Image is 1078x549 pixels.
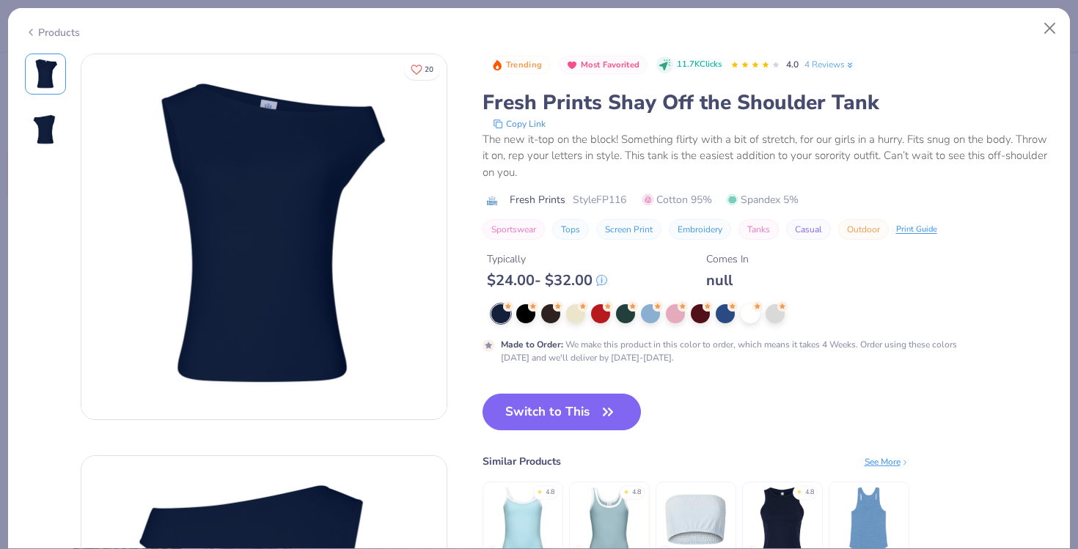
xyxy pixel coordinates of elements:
[546,487,554,498] div: 4.8
[491,59,503,71] img: Trending sort
[865,455,909,468] div: See More
[642,192,712,207] span: Cotton 95%
[487,271,607,290] div: $ 24.00 - $ 32.00
[404,59,440,80] button: Like
[706,251,749,267] div: Comes In
[537,487,543,493] div: ★
[632,487,641,498] div: 4.8
[804,58,855,71] a: 4 Reviews
[573,192,626,207] span: Style FP116
[669,219,731,240] button: Embroidery
[786,59,799,70] span: 4.0
[596,219,661,240] button: Screen Print
[501,339,563,350] strong: Made to Order :
[838,219,889,240] button: Outdoor
[510,192,565,207] span: Fresh Prints
[483,394,642,430] button: Switch to This
[796,487,802,493] div: ★
[81,54,447,419] img: Front
[738,219,779,240] button: Tanks
[506,61,542,69] span: Trending
[786,219,831,240] button: Casual
[566,59,578,71] img: Most Favorited sort
[483,89,1054,117] div: Fresh Prints Shay Off the Shoulder Tank
[677,59,722,71] span: 11.7K Clicks
[483,219,545,240] button: Sportswear
[483,195,502,207] img: brand logo
[28,112,63,147] img: Back
[28,56,63,92] img: Front
[730,54,780,77] div: 4.0 Stars
[501,338,986,364] div: We make this product in this color to order, which means it takes 4 Weeks. Order using these colo...
[487,251,607,267] div: Typically
[483,454,561,469] div: Similar Products
[896,224,937,236] div: Print Guide
[483,131,1054,181] div: The new it-top on the block! Something flirty with a bit of stretch, for our girls in a hurry. Fi...
[706,271,749,290] div: null
[425,66,433,73] span: 20
[488,117,550,131] button: copy to clipboard
[559,56,648,75] button: Badge Button
[727,192,799,207] span: Spandex 5%
[623,487,629,493] div: ★
[484,56,550,75] button: Badge Button
[805,487,814,498] div: 4.8
[1036,15,1064,43] button: Close
[552,219,589,240] button: Tops
[581,61,639,69] span: Most Favorited
[25,25,80,40] div: Products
